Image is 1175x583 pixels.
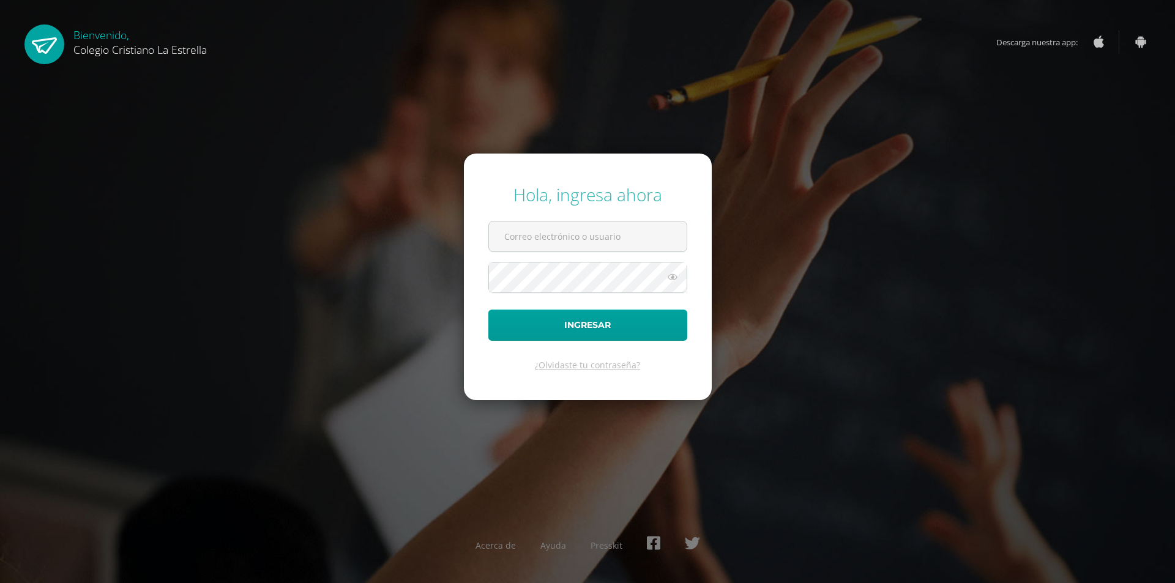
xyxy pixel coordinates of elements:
[488,183,687,206] div: Hola, ingresa ahora
[591,540,622,551] a: Presskit
[73,42,207,57] span: Colegio Cristiano La Estrella
[488,310,687,341] button: Ingresar
[540,540,566,551] a: Ayuda
[996,31,1090,54] span: Descarga nuestra app:
[535,359,640,371] a: ¿Olvidaste tu contraseña?
[489,221,687,251] input: Correo electrónico o usuario
[476,540,516,551] a: Acerca de
[73,24,207,57] div: Bienvenido,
